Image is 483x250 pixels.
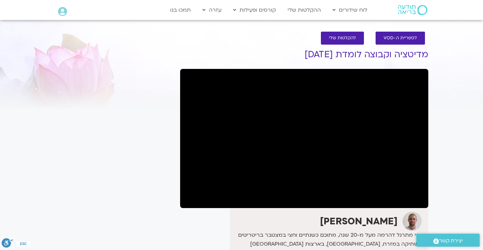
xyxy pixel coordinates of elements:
[180,69,428,208] iframe: מדיטציה וקבוצה לומדת עם דקל קנטי - 5.9.25
[321,32,364,45] a: להקלטות שלי
[230,4,279,16] a: קורסים ופעילות
[398,5,427,15] img: תודעה בריאה
[403,212,422,231] img: דקל קנטי
[167,4,194,16] a: תמכו בנו
[329,36,356,41] span: להקלטות שלי
[180,50,428,60] h1: מדיטציה וקבוצה לומדת [DATE]
[376,32,425,45] a: לספריית ה-VOD
[199,4,225,16] a: עזרה
[439,236,463,245] span: יצירת קשר
[416,234,480,247] a: יצירת קשר
[384,36,417,41] span: לספריית ה-VOD
[329,4,371,16] a: לוח שידורים
[284,4,324,16] a: ההקלטות שלי
[320,215,398,228] strong: [PERSON_NAME]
